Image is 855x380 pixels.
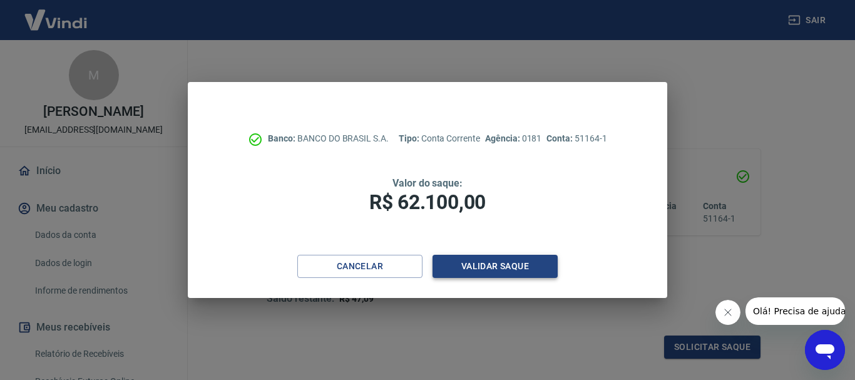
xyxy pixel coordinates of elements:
p: BANCO DO BRASIL S.A. [268,132,389,145]
span: Valor do saque: [392,177,463,189]
p: 0181 [485,132,541,145]
span: Olá! Precisa de ajuda? [8,9,105,19]
span: Banco: [268,133,297,143]
span: R$ 62.100,00 [369,190,486,214]
button: Cancelar [297,255,422,278]
span: Agência: [485,133,522,143]
span: Conta: [546,133,575,143]
p: 51164-1 [546,132,607,145]
iframe: Mensagem da empresa [745,297,845,325]
p: Conta Corrente [399,132,480,145]
span: Tipo: [399,133,421,143]
button: Validar saque [433,255,558,278]
iframe: Botão para abrir a janela de mensagens [805,330,845,370]
iframe: Fechar mensagem [715,300,740,325]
